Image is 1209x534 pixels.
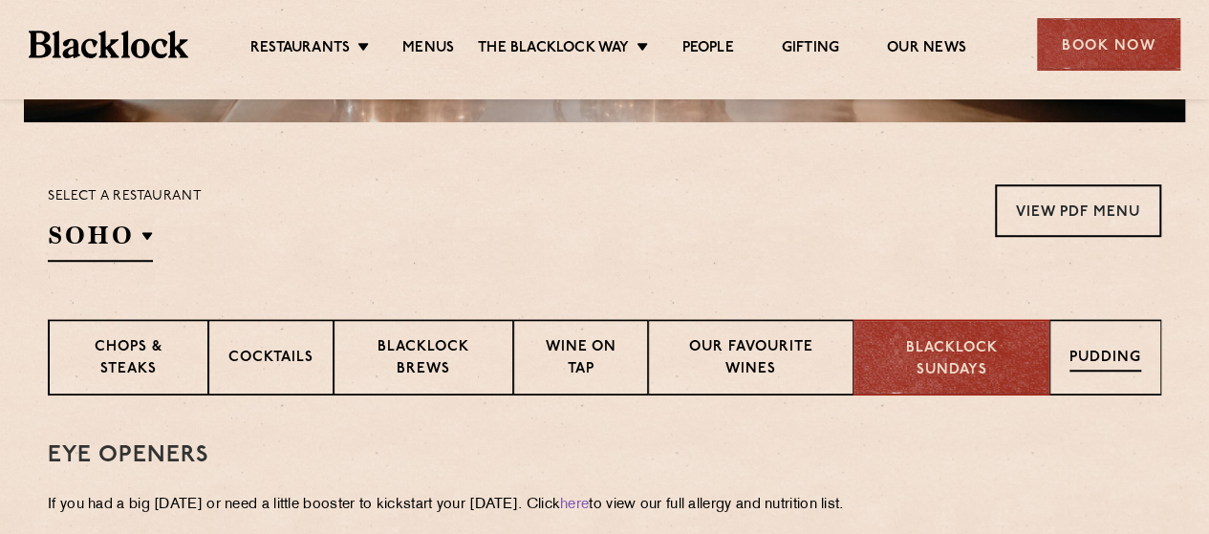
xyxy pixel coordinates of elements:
p: Cocktails [228,348,313,372]
p: Select a restaurant [48,184,202,209]
p: Our favourite wines [668,337,834,382]
p: Pudding [1069,348,1141,372]
p: Wine on Tap [533,337,627,382]
p: Blacklock Sundays [874,338,1029,381]
h2: SOHO [48,219,153,262]
a: The Blacklock Way [478,39,629,60]
p: If you had a big [DATE] or need a little booster to kickstart your [DATE]. Click to view our full... [48,492,1161,519]
a: here [560,498,589,512]
a: Gifting [782,39,839,60]
img: BL_Textured_Logo-footer-cropped.svg [29,31,188,57]
a: Restaurants [250,39,350,60]
a: Menus [402,39,454,60]
p: Chops & Steaks [69,337,188,382]
h3: Eye openers [48,443,1161,468]
a: View PDF Menu [995,184,1161,237]
a: Our News [887,39,966,60]
div: Book Now [1037,18,1180,71]
p: Blacklock Brews [354,337,493,382]
a: People [681,39,733,60]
